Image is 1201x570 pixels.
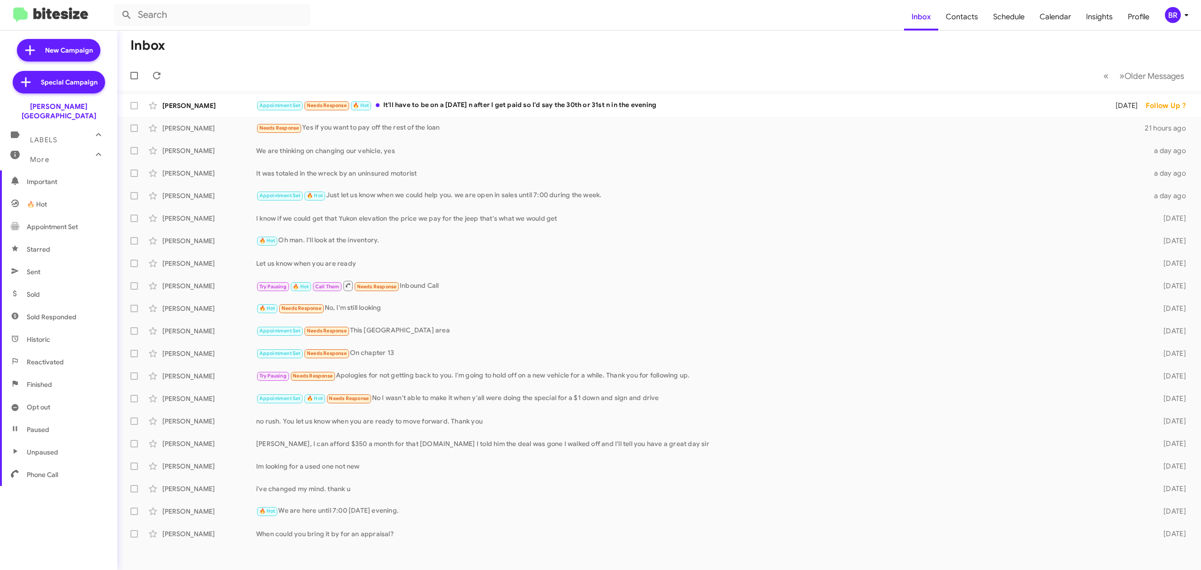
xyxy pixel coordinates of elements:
div: [PERSON_NAME] [162,214,256,223]
span: Paused [27,425,49,434]
span: Unpaused [27,447,58,457]
div: No I wasn't able to make it when y'all were doing the special for a $1 down and sign and drive [256,393,1146,404]
span: Needs Response [307,328,347,334]
div: This [GEOGRAPHIC_DATA] area [256,325,1146,336]
div: a day ago [1146,191,1193,200]
nav: Page navigation example [1098,66,1190,85]
div: We are here until 7:00 [DATE] evening. [256,506,1146,516]
div: 21 hours ago [1145,123,1193,133]
div: [PERSON_NAME] [162,123,256,133]
span: Needs Response [307,350,347,356]
span: Needs Response [293,373,333,379]
div: [PERSON_NAME] [162,326,256,336]
span: Appointment Set [259,328,301,334]
span: Call Them [315,284,340,290]
span: « [1103,70,1109,82]
div: It'll have to be on a [DATE] n after I get paid so I'd say the 30th or 31st n in the evening [256,100,1100,111]
span: Appointment Set [259,193,301,199]
span: Try Pausing [259,373,287,379]
div: [PERSON_NAME] [162,394,256,403]
div: [DATE] [1146,394,1193,403]
span: 🔥 Hot [27,200,47,209]
span: Appointment Set [259,350,301,356]
div: [PERSON_NAME] [162,101,256,110]
div: [PERSON_NAME] [162,236,256,246]
span: Historic [27,335,50,344]
div: Follow Up ? [1146,101,1193,110]
span: Finished [27,380,52,389]
div: BR [1165,7,1181,23]
div: [PERSON_NAME] [162,507,256,516]
span: » [1119,70,1125,82]
div: no rush. You let us know when you are ready to move forward. Thank you [256,416,1146,426]
div: Just let us know when we could help you. we are open in sales until 7:00 during the week. [256,190,1146,201]
span: Sent [27,267,40,277]
div: [DATE] [1146,507,1193,516]
a: Profile [1120,3,1157,31]
a: Special Campaign [13,71,105,93]
div: [DATE] [1146,371,1193,381]
div: [DATE] [1146,281,1193,291]
span: Opt out [27,402,50,412]
div: [DATE] [1146,214,1193,223]
div: Im looking for a used one not new [256,462,1146,471]
div: [DATE] [1100,101,1146,110]
span: 🔥 Hot [259,238,275,244]
span: Needs Response [259,125,299,131]
div: [PERSON_NAME] [162,484,256,493]
div: [PERSON_NAME] [162,349,256,358]
div: Let us know when you are ready [256,259,1146,268]
div: [PERSON_NAME] [162,259,256,268]
span: Older Messages [1125,71,1184,81]
div: [DATE] [1146,259,1193,268]
div: [DATE] [1146,326,1193,336]
div: We are thinking on changing our vehicle, yes [256,146,1146,155]
span: 🔥 Hot [307,395,323,401]
input: Search [114,4,311,26]
div: a day ago [1146,169,1193,178]
span: Labels [30,136,57,144]
div: [DATE] [1146,416,1193,426]
span: Reactivated [27,357,64,367]
span: 🔥 Hot [259,508,275,514]
div: When could you bring it by for an appraisal? [256,529,1146,539]
span: 🔥 Hot [259,305,275,311]
div: [PERSON_NAME] [162,529,256,539]
div: [PERSON_NAME] [162,281,256,291]
span: Needs Response [357,284,397,290]
div: Inbound Call [256,280,1146,292]
div: [PERSON_NAME] [162,191,256,200]
div: [PERSON_NAME] [162,371,256,381]
span: Inbox [904,3,938,31]
span: New Campaign [45,46,93,55]
span: Sold Responded [27,312,76,322]
span: Important [27,177,106,186]
span: Appointment Set [259,102,301,108]
div: Oh man. I'll look at the inventory. [256,235,1146,246]
div: [DATE] [1146,439,1193,448]
div: [PERSON_NAME] [162,304,256,313]
div: [DATE] [1146,304,1193,313]
a: Schedule [986,3,1032,31]
a: Insights [1079,3,1120,31]
a: New Campaign [17,39,100,62]
a: Calendar [1032,3,1079,31]
div: [PERSON_NAME] [162,439,256,448]
span: Needs Response [307,102,347,108]
div: [PERSON_NAME], I can afford $350 a month for that [DOMAIN_NAME] I told him the deal was gone I wa... [256,439,1146,448]
a: Contacts [938,3,986,31]
button: BR [1157,7,1191,23]
span: 🔥 Hot [307,193,323,199]
button: Next [1114,66,1190,85]
div: I know if we could get that Yukon elevation the price we pay for the jeep that's what we would get [256,214,1146,223]
div: [PERSON_NAME] [162,462,256,471]
div: [DATE] [1146,349,1193,358]
span: Needs Response [329,395,369,401]
div: Yes if you want to pay off the rest of the loan [256,123,1145,133]
span: Appointment Set [259,395,301,401]
span: Needs Response [281,305,321,311]
span: Phone Call [27,470,58,479]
